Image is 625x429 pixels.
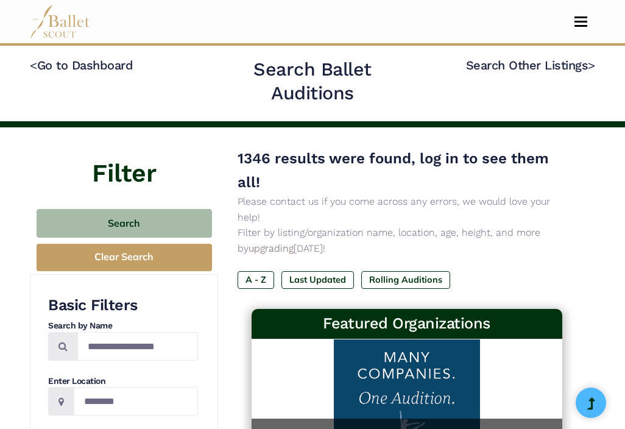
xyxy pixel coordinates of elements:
[48,296,198,316] h3: Basic Filters
[238,194,576,225] p: Please contact us if you come across any errors, we would love your help!
[238,271,274,288] label: A - Z
[37,244,212,271] button: Clear Search
[588,57,595,73] code: >
[466,58,595,73] a: Search Other Listings>
[74,387,198,416] input: Location
[30,127,218,191] h4: Filter
[261,314,553,334] h3: Featured Organizations
[77,332,198,361] input: Search by names...
[37,209,212,238] button: Search
[30,58,133,73] a: <Go to Dashboard
[48,375,198,388] h4: Enter Location
[30,57,37,73] code: <
[238,225,576,256] p: Filter by listing/organization name, location, age, height, and more by [DATE]!
[361,271,450,288] label: Rolling Auditions
[238,150,549,190] span: 1346 results were found, log in to see them all!
[48,320,198,332] h4: Search by Name
[567,16,595,27] button: Toggle navigation
[212,57,413,105] h2: Search Ballet Auditions
[249,243,294,254] a: upgrading
[281,271,354,288] label: Last Updated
